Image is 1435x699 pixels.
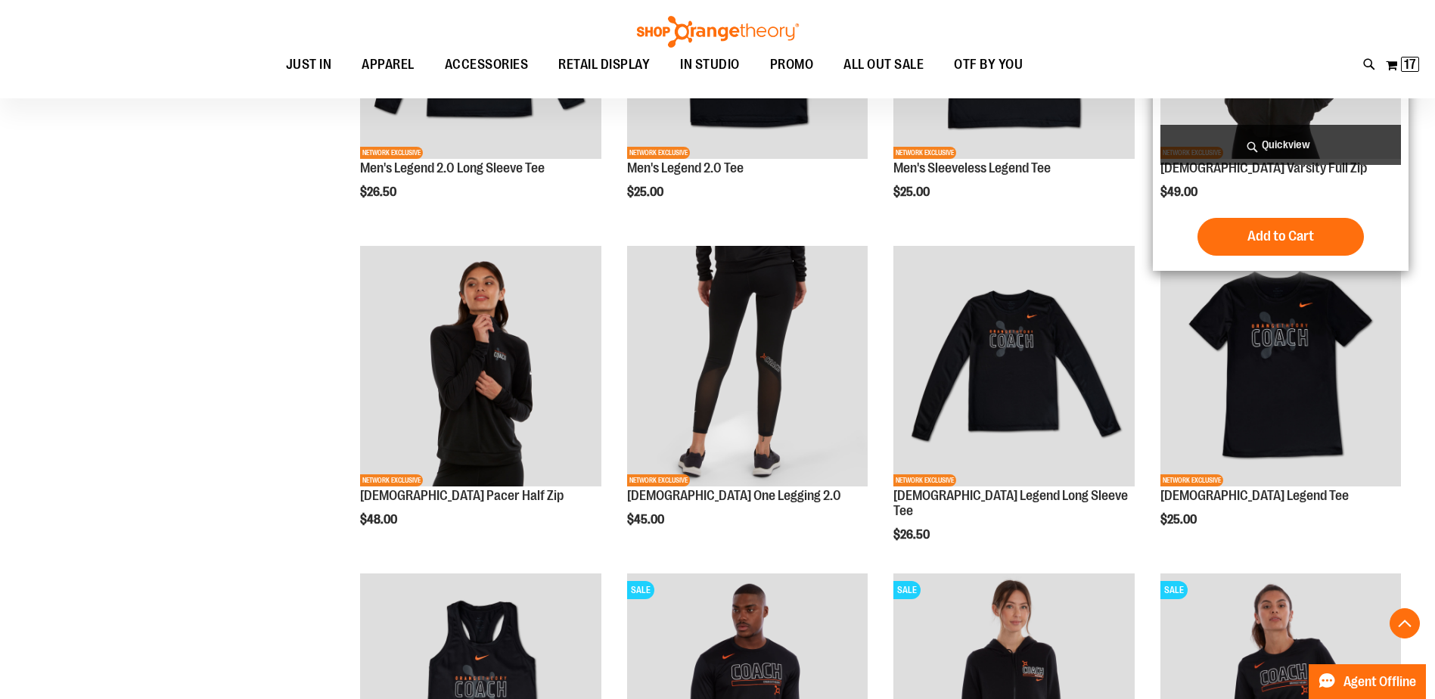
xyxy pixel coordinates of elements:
[954,48,1023,82] span: OTF BY YOU
[360,147,423,159] span: NETWORK EXCLUSIVE
[558,48,650,82] span: RETAIL DISPLAY
[1309,664,1426,699] button: Agent Offline
[627,474,690,486] span: NETWORK EXCLUSIVE
[360,246,601,486] img: OTF Ladies Coach FA23 Pacer Half Zip - Black primary image
[286,48,332,82] span: JUST IN
[893,246,1134,489] a: OTF Ladies Coach FA23 Legend LS Tee - Black primary imageNETWORK EXCLUSIVE
[627,185,666,199] span: $25.00
[1153,238,1409,565] div: product
[1160,246,1401,489] a: OTF Ladies Coach FA23 Legend SS Tee - Black primary imageNETWORK EXCLUSIVE
[893,488,1128,518] a: [DEMOGRAPHIC_DATA] Legend Long Sleeve Tee
[635,16,801,48] img: Shop Orangetheory
[362,48,415,82] span: APPAREL
[1160,581,1188,599] span: SALE
[360,185,399,199] span: $26.50
[353,238,608,565] div: product
[620,238,875,565] div: product
[886,238,1141,580] div: product
[445,48,529,82] span: ACCESSORIES
[893,160,1051,176] a: Men's Sleeveless Legend Tee
[843,48,924,82] span: ALL OUT SALE
[1197,218,1364,256] button: Add to Cart
[893,528,932,542] span: $26.50
[627,581,654,599] span: SALE
[893,246,1134,486] img: OTF Ladies Coach FA23 Legend LS Tee - Black primary image
[627,513,666,527] span: $45.00
[627,147,690,159] span: NETWORK EXCLUSIVE
[1160,246,1401,486] img: OTF Ladies Coach FA23 Legend SS Tee - Black primary image
[360,246,601,489] a: OTF Ladies Coach FA23 Pacer Half Zip - Black primary imageNETWORK EXCLUSIVE
[770,48,814,82] span: PROMO
[360,513,399,527] span: $48.00
[1247,228,1314,244] span: Add to Cart
[1404,57,1416,72] span: 17
[893,474,956,486] span: NETWORK EXCLUSIVE
[627,488,841,503] a: [DEMOGRAPHIC_DATA] One Legging 2.0
[1160,185,1200,199] span: $49.00
[627,160,744,176] a: Men's Legend 2.0 Tee
[627,246,868,489] a: OTF Ladies Coach FA23 One Legging 2.0 - Black primary imageNETWORK EXCLUSIVE
[893,581,921,599] span: SALE
[1160,474,1223,486] span: NETWORK EXCLUSIVE
[1160,513,1199,527] span: $25.00
[627,246,868,486] img: OTF Ladies Coach FA23 One Legging 2.0 - Black primary image
[360,160,545,176] a: Men's Legend 2.0 Long Sleeve Tee
[893,147,956,159] span: NETWORK EXCLUSIVE
[680,48,740,82] span: IN STUDIO
[1160,125,1401,165] a: Quickview
[1390,608,1420,638] button: Back To Top
[1160,160,1367,176] a: [DEMOGRAPHIC_DATA] Varsity Full Zip
[360,474,423,486] span: NETWORK EXCLUSIVE
[893,185,932,199] span: $25.00
[1343,675,1416,689] span: Agent Offline
[360,488,564,503] a: [DEMOGRAPHIC_DATA] Pacer Half Zip
[1160,488,1349,503] a: [DEMOGRAPHIC_DATA] Legend Tee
